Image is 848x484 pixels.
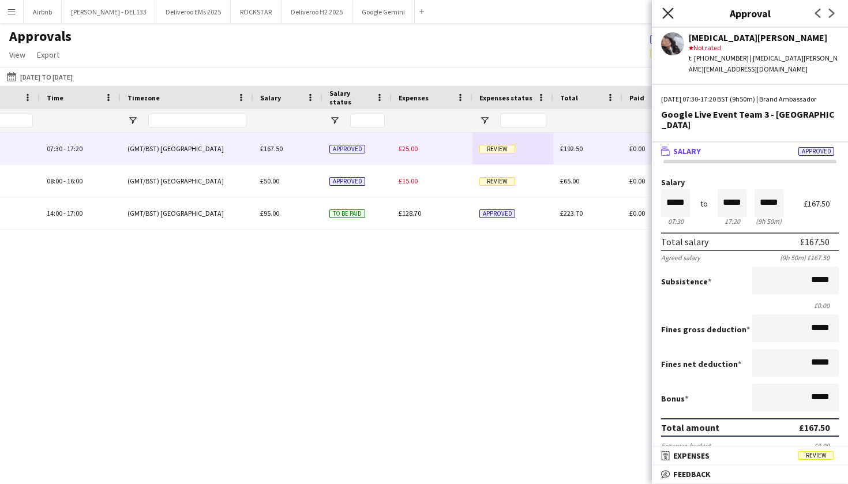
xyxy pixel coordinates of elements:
div: (GMT/BST) [GEOGRAPHIC_DATA] [121,133,253,164]
div: Not rated [689,43,839,53]
div: Agreed salary [661,253,700,262]
div: to [700,200,708,208]
div: Total salary [661,236,708,247]
span: 17:00 [67,209,82,217]
div: Expenses budget [661,441,711,450]
mat-expansion-panel-header: ExpensesReview [652,447,848,464]
span: Time [47,93,63,102]
span: £95.00 [260,209,279,217]
button: Google Gemini [352,1,415,23]
div: £167.50 [799,422,830,433]
span: 07:30 [47,144,62,153]
input: Timezone Filter Input [148,114,246,127]
span: £25.00 [399,144,418,153]
span: Feedback [673,469,711,479]
span: - [63,209,66,217]
span: Timezone [127,93,160,102]
span: Expenses status [479,93,532,102]
label: Salary [661,178,839,187]
a: View [5,47,30,62]
span: 457 of 1289 [650,33,735,44]
div: £0.00 [661,301,839,310]
div: £167.50 [804,200,839,208]
a: Export [32,47,64,62]
span: Salary [260,93,281,102]
span: Approved [329,145,365,153]
span: £50.00 [260,177,279,185]
label: Bonus [661,393,688,404]
span: Approved [479,209,515,218]
mat-expansion-panel-header: SalaryApproved [652,142,848,160]
button: ROCKSTAR [231,1,282,23]
span: £65.00 [560,177,579,185]
span: To be paid [329,209,365,218]
span: Expenses [399,93,429,102]
span: £0.00 [629,209,645,217]
div: £167.50 [800,236,830,247]
button: Deliveroo EMs 2025 [156,1,231,23]
span: £192.50 [560,144,583,153]
div: (GMT/BST) [GEOGRAPHIC_DATA] [121,197,253,229]
div: [DATE] 07:30-17:20 BST (9h50m) | Brand Ambassador [661,94,839,104]
button: [PERSON_NAME] - DEL133 [62,1,156,23]
button: Open Filter Menu [127,115,138,126]
mat-expansion-panel-header: Feedback [652,466,848,483]
button: [DATE] to [DATE] [5,70,75,84]
div: (GMT/BST) [GEOGRAPHIC_DATA] [121,165,253,197]
span: 14:00 [47,209,62,217]
button: Open Filter Menu [329,115,340,126]
span: £0.00 [629,177,645,185]
span: Expenses [673,451,710,461]
div: £0.00 [814,441,839,450]
span: Review [479,145,515,153]
label: Fines net deduction [661,359,741,369]
span: 16:00 [67,177,82,185]
div: 17:20 [718,217,746,226]
label: Fines gross deduction [661,324,750,335]
span: Approved [329,177,365,186]
div: 07:30 [661,217,690,226]
span: £128.70 [399,209,421,217]
span: Review [798,451,834,460]
span: 08:00 [47,177,62,185]
button: Open Filter Menu [479,115,490,126]
div: [MEDICAL_DATA][PERSON_NAME] [689,32,839,43]
span: Approved [798,147,834,156]
label: Subsistence [661,276,711,287]
input: Salary status Filter Input [350,114,385,127]
span: £223.70 [560,209,583,217]
button: Airbnb [24,1,62,23]
span: £167.50 [260,144,283,153]
span: Salary status [329,89,371,106]
span: Review [479,177,515,186]
span: - [63,177,66,185]
div: (9h 50m) £167.50 [780,253,839,262]
span: Export [37,50,59,60]
span: Total [560,93,578,102]
span: Salary [673,146,701,156]
button: Deliveroo H2 2025 [282,1,352,23]
span: 100 [650,47,707,58]
span: - [63,144,66,153]
span: 17:20 [67,144,82,153]
span: £15.00 [399,177,418,185]
span: £0.00 [629,144,645,153]
h3: Approval [652,6,848,21]
span: View [9,50,25,60]
div: Total amount [661,422,719,433]
div: 9h 50m [755,217,783,226]
div: Google Live Event Team 3 - [GEOGRAPHIC_DATA] [661,109,839,130]
input: Expenses status Filter Input [500,114,546,127]
div: t. [PHONE_NUMBER] | [MEDICAL_DATA][PERSON_NAME][EMAIL_ADDRESS][DOMAIN_NAME] [689,53,839,74]
span: Paid [629,93,644,102]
